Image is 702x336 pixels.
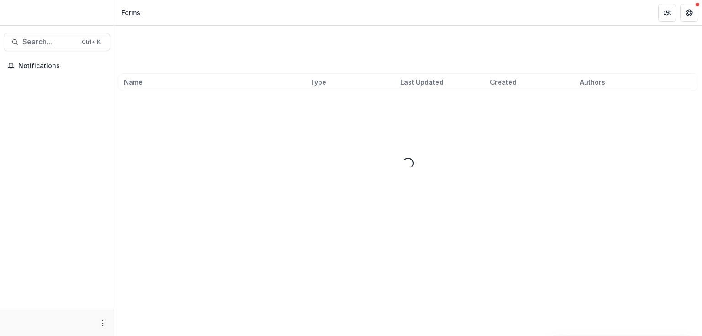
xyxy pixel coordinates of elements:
button: Search... [4,33,110,51]
nav: breadcrumb [118,6,144,19]
div: Forms [122,8,140,17]
span: Type [310,77,326,87]
span: Name [124,77,143,87]
span: Notifications [18,62,106,70]
button: More [97,318,108,329]
span: Created [490,77,516,87]
span: Search... [22,37,76,46]
span: Authors [580,77,605,87]
button: Notifications [4,59,110,73]
button: Partners [658,4,676,22]
div: Ctrl + K [80,37,102,47]
span: Last Updated [400,77,443,87]
button: Get Help [680,4,698,22]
